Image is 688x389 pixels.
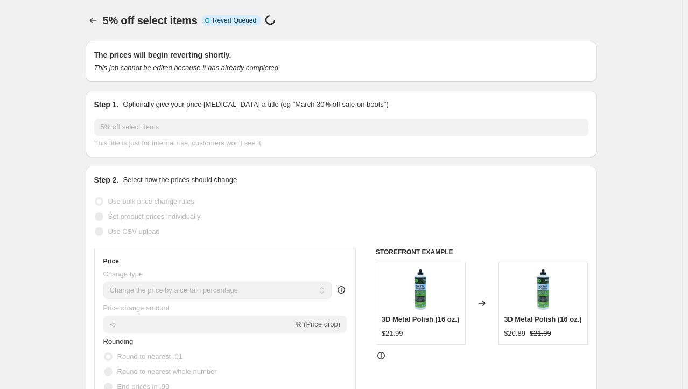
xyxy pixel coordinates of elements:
[504,328,525,339] div: $20.89
[336,284,347,295] div: help
[504,315,581,323] span: 3D Metal Polish (16 oz.)
[530,328,551,339] strike: $21.99
[117,367,217,376] span: Round to nearest whole number
[108,197,194,205] span: Use bulk price change rules
[103,15,198,26] span: 5% off select items
[94,50,588,60] h2: The prices will begin reverting shortly.
[103,304,170,312] span: Price change amount
[94,175,119,185] h2: Step 2.
[94,119,588,136] input: 30% off holiday sale
[103,337,134,345] span: Rounding
[94,64,280,72] i: This job cannot be edited because it has already completed.
[123,175,237,185] p: Select how the prices should change
[123,99,388,110] p: Optionally give your price [MEDICAL_DATA] a title (eg "March 30% off sale on boots")
[94,99,119,110] h2: Step 1.
[103,316,293,333] input: -15
[213,16,256,25] span: Revert Queued
[94,139,261,147] span: This title is just for internal use, customers won't see it
[86,13,101,28] button: Price change jobs
[103,270,143,278] span: Change type
[117,352,182,360] span: Round to nearest .01
[382,328,403,339] div: $21.99
[522,268,565,311] img: 90021d6cb68de61ae8b75f82fcea6b4c_80x.jpg
[376,248,588,256] h6: STOREFRONT EXAMPLE
[399,268,442,311] img: 90021d6cb68de61ae8b75f82fcea6b4c_80x.jpg
[108,227,160,235] span: Use CSV upload
[108,212,201,220] span: Set product prices individually
[382,315,459,323] span: 3D Metal Polish (16 oz.)
[103,257,119,266] h3: Price
[296,320,340,328] span: % (Price drop)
